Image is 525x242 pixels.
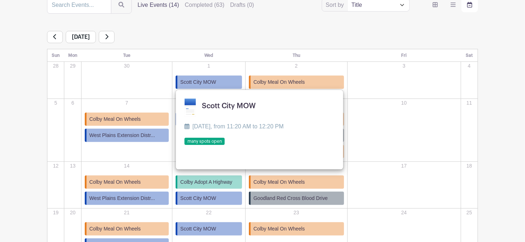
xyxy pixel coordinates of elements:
span: Goodland Red Cross Blood Drive [254,195,328,202]
p: 30 [82,62,172,70]
a: Scott City MOW [176,222,242,236]
p: 20 [65,209,80,216]
p: 13 [65,162,80,170]
a: West Plains Extension Distr... [85,129,169,142]
p: 4 [461,62,477,70]
p: 1 [173,62,245,70]
span: Colby Meal On Wheels [89,225,141,233]
a: Colby Meal On Wheels [85,175,169,189]
th: Thu [245,49,347,62]
a: Colby Meal On Wheels [249,222,344,236]
a: West Plains Extension Distr... [85,192,169,205]
p: 23 [246,209,347,216]
th: Sun [47,49,64,62]
p: 29 [65,62,80,70]
span: Scott City MOW [180,78,216,86]
a: Colby Adopt A Highway [176,175,242,189]
p: 12 [48,162,64,170]
p: 21 [82,209,172,216]
a: Colby Meal On Wheels [85,222,169,236]
span: Colby Adopt A Highway [180,178,232,186]
p: 24 [348,209,460,216]
th: Tue [81,49,172,62]
p: 17 [348,162,460,170]
span: Scott City MOW [180,195,216,202]
p: 28 [48,62,64,70]
span: Scott City MOW [180,225,216,233]
label: Completed (63) [185,1,224,9]
a: Colby Meal On Wheels [249,76,344,89]
div: filters [138,1,260,9]
p: 19 [48,209,64,216]
span: Colby Meal On Wheels [254,225,305,233]
p: 5 [48,99,64,107]
th: Wed [172,49,246,62]
th: Sat [461,49,478,62]
span: West Plains Extension Distr... [89,132,155,139]
p: 10 [348,99,460,107]
a: Colby Meal On Wheels [85,113,169,126]
label: Live Events (14) [138,1,179,9]
a: Scott City MOW [176,76,242,89]
span: Colby Meal On Wheels [254,178,305,186]
th: Mon [64,49,81,62]
p: 6 [65,99,80,107]
p: 8 [173,99,245,107]
span: Colby Meal On Wheels [89,115,141,123]
p: 14 [82,162,172,170]
p: 2 [246,62,347,70]
label: Sort by [326,1,346,9]
p: 15 [173,162,245,170]
th: Fri [347,49,461,62]
a: Scott City MOW [176,192,242,205]
span: West Plains Extension Distr... [89,195,155,202]
p: 3 [348,62,460,70]
span: [DATE] [66,31,96,43]
label: Drafts (0) [230,1,254,9]
p: 18 [461,162,477,170]
p: 22 [173,209,245,216]
a: Colby Meal On Wheels [249,175,344,189]
p: 25 [461,209,477,216]
p: 7 [82,99,172,107]
span: Colby Meal On Wheels [254,78,305,86]
span: Colby Meal On Wheels [89,178,141,186]
p: 11 [461,99,477,107]
a: Goodland Red Cross Blood Drive [249,192,344,205]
